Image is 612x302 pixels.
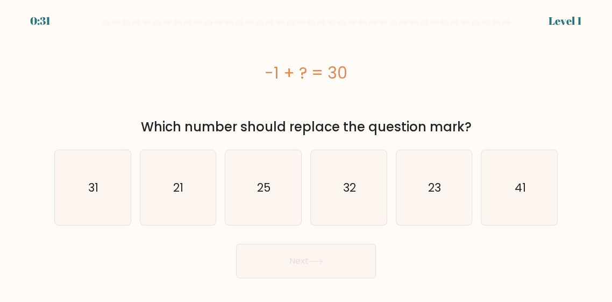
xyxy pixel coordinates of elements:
[549,13,582,29] div: Level 1
[343,180,356,195] text: 32
[514,180,525,195] text: 41
[88,180,98,195] text: 31
[174,180,184,195] text: 21
[54,61,558,85] div: -1 + ? = 30
[258,180,271,195] text: 25
[61,117,551,137] div: Which number should replace the question mark?
[30,13,51,29] div: 0:31
[236,244,376,278] button: Next
[428,180,441,195] text: 23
